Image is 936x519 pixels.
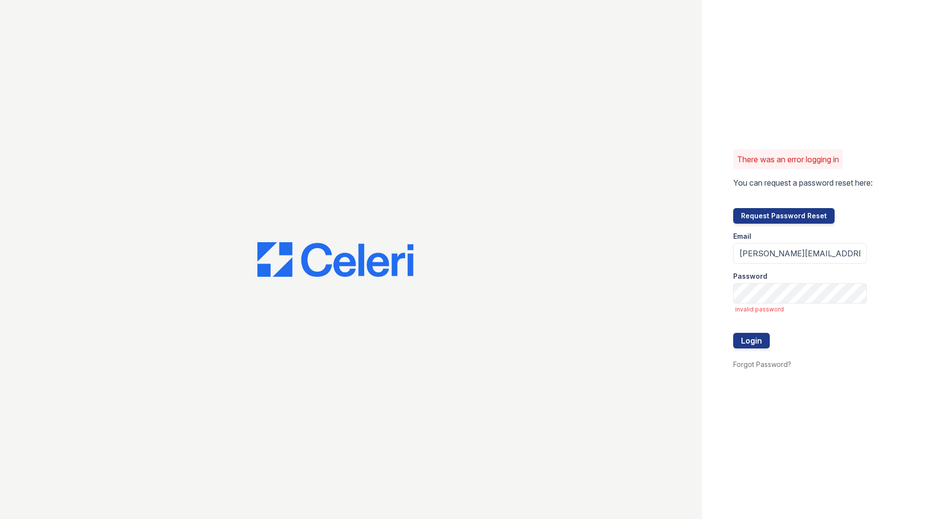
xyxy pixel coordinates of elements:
[737,154,839,165] p: There was an error logging in
[733,231,751,241] label: Email
[733,271,767,281] label: Password
[733,360,791,368] a: Forgot Password?
[733,208,835,224] button: Request Password Reset
[733,333,770,348] button: Login
[257,242,413,277] img: CE_Logo_Blue-a8612792a0a2168367f1c8372b55b34899dd931a85d93a1a3d3e32e68fde9ad4.png
[733,177,873,189] p: You can request a password reset here:
[735,306,867,313] span: invalid password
